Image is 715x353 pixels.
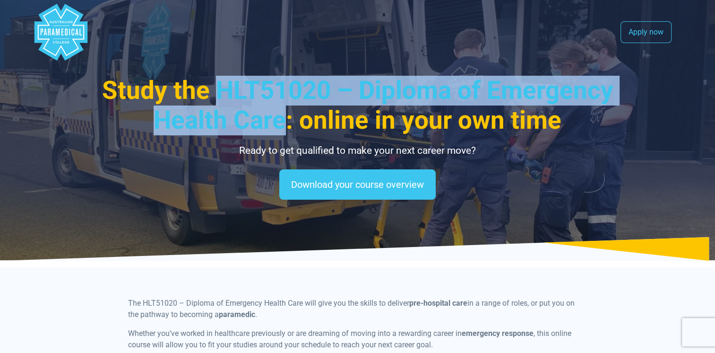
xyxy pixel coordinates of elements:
span: . [255,310,257,319]
span: The HLT51020 – Diploma of Emergency Health Care will give you the skills to deliver [128,299,409,308]
b: emergency response [462,329,534,338]
p: Ready to get qualified to make your next career move? [81,143,634,159]
span: Whether you’ve worked in healthcare previously or are dreaming of moving into a rewarding career in [128,329,462,338]
a: Download your course overview [279,169,436,200]
a: Apply now [620,21,672,43]
b: pre-hospital care [409,299,467,308]
div: Australian Paramedical College [33,4,89,61]
span: Study the HLT51020 – Diploma of Emergency Health Care: online in your own time [102,76,613,135]
b: paramedic [219,310,255,319]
